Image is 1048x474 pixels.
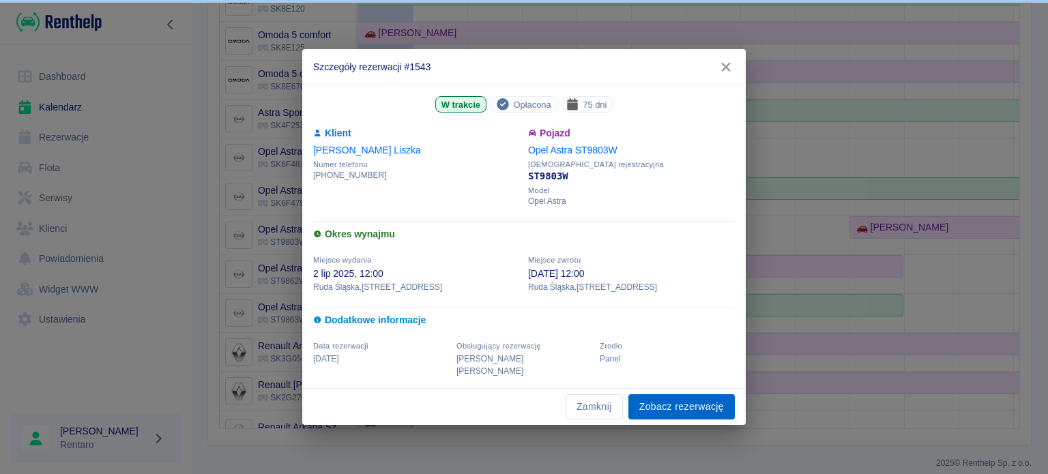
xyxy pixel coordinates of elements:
[528,126,735,140] h6: Pojazd
[600,342,622,350] span: Żrodło
[628,394,735,419] a: Zobacz rezerwację
[313,227,735,241] h6: Okres wynajmu
[436,98,486,112] span: W trakcie
[528,160,735,169] span: [DEMOGRAPHIC_DATA] rejestracyjna
[313,256,372,264] span: Miejsce wydania
[456,342,541,350] span: Obsługujący rezerwację
[313,160,520,169] span: Numer telefonu
[313,313,735,327] h6: Dodatkowe informacje
[566,394,623,419] button: Zamknij
[528,267,735,281] p: [DATE] 12:00
[600,353,735,365] p: Panel
[528,145,617,155] a: Opel Astra ST9803W
[313,342,368,350] span: Data rezerwacji
[313,126,520,140] h6: Klient
[528,169,735,183] p: ST9803W
[528,256,581,264] span: Miejsce zwrotu
[302,49,746,85] h2: Szczegóły rezerwacji #1543
[313,169,520,181] p: [PHONE_NUMBER]
[508,98,556,112] span: Opłacona
[577,98,612,112] span: 75 dni
[313,145,421,155] a: [PERSON_NAME] Liszka
[528,195,735,207] p: Opel Astra
[313,281,520,293] p: Ruda Śląska , [STREET_ADDRESS]
[456,353,592,377] p: [PERSON_NAME] [PERSON_NAME]
[313,353,448,365] p: [DATE]
[313,267,520,281] p: 2 lip 2025, 12:00
[528,281,735,293] p: Ruda Śląska , [STREET_ADDRESS]
[528,186,735,195] span: Model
